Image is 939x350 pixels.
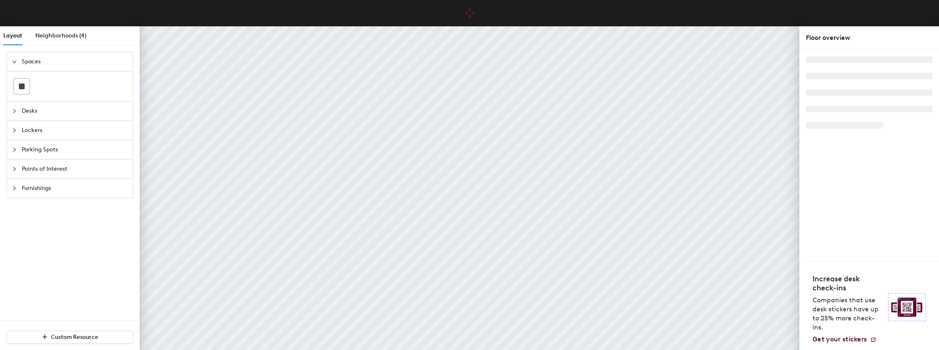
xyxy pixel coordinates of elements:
button: Custom Resource [7,331,133,344]
img: Sticker logo [888,293,926,321]
span: Neighborhoods (4) [35,32,87,39]
h4: Increase desk check-ins [812,274,883,292]
span: Custom Resource [51,334,98,341]
span: collapsed [12,186,17,191]
span: collapsed [12,128,17,133]
span: Spaces [22,52,128,71]
a: Get your stickers [812,335,877,343]
span: collapsed [12,167,17,172]
span: Lockers [22,121,128,140]
span: expanded [12,59,17,64]
span: Desks [22,102,128,121]
div: Floor overview [806,33,932,43]
span: collapsed [12,147,17,152]
p: Companies that use desk stickers have up to 25% more check-ins. [812,296,883,332]
span: Points of Interest [22,160,128,178]
span: Layout [3,32,22,39]
span: Get your stickers [812,335,867,343]
span: Furnishings [22,179,128,198]
span: collapsed [12,109,17,114]
span: Parking Spots [22,140,128,159]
